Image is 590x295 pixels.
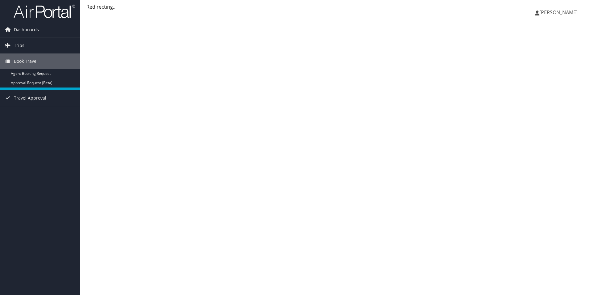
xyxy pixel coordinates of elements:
[14,90,46,106] span: Travel Approval
[535,3,584,22] a: [PERSON_NAME]
[14,22,39,37] span: Dashboards
[14,38,24,53] span: Trips
[14,53,38,69] span: Book Travel
[86,3,584,11] div: Redirecting...
[14,4,75,19] img: airportal-logo.png
[539,9,578,16] span: [PERSON_NAME]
